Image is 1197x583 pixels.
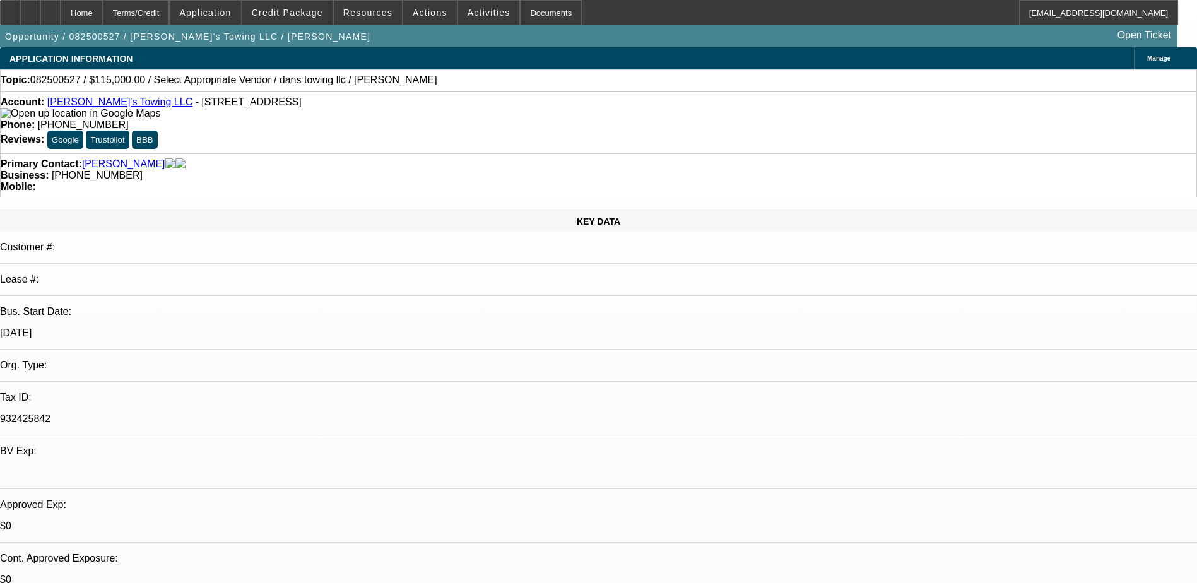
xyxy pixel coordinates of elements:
[175,158,186,170] img: linkedin-icon.png
[165,158,175,170] img: facebook-icon.png
[196,97,302,107] span: - [STREET_ADDRESS]
[1,108,160,119] a: View Google Maps
[132,131,158,149] button: BBB
[334,1,402,25] button: Resources
[1,108,160,119] img: Open up location in Google Maps
[82,158,165,170] a: [PERSON_NAME]
[1,181,36,192] strong: Mobile:
[242,1,333,25] button: Credit Package
[577,216,620,227] span: KEY DATA
[30,74,437,86] span: 082500527 / $115,000.00 / Select Appropriate Vendor / dans towing llc / [PERSON_NAME]
[468,8,510,18] span: Activities
[1,119,35,130] strong: Phone:
[9,54,133,64] span: APPLICATION INFORMATION
[52,170,143,180] span: [PHONE_NUMBER]
[47,97,192,107] a: [PERSON_NAME]'s Towing LLC
[252,8,323,18] span: Credit Package
[179,8,231,18] span: Application
[47,131,83,149] button: Google
[1147,55,1170,62] span: Manage
[1,74,30,86] strong: Topic:
[413,8,447,18] span: Actions
[38,119,129,130] span: [PHONE_NUMBER]
[86,131,129,149] button: Trustpilot
[458,1,520,25] button: Activities
[5,32,370,42] span: Opportunity / 082500527 / [PERSON_NAME]'s Towing LLC / [PERSON_NAME]
[343,8,392,18] span: Resources
[403,1,457,25] button: Actions
[170,1,240,25] button: Application
[1,170,49,180] strong: Business:
[1,97,44,107] strong: Account:
[1,134,44,144] strong: Reviews:
[1112,25,1176,46] a: Open Ticket
[1,158,82,170] strong: Primary Contact:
